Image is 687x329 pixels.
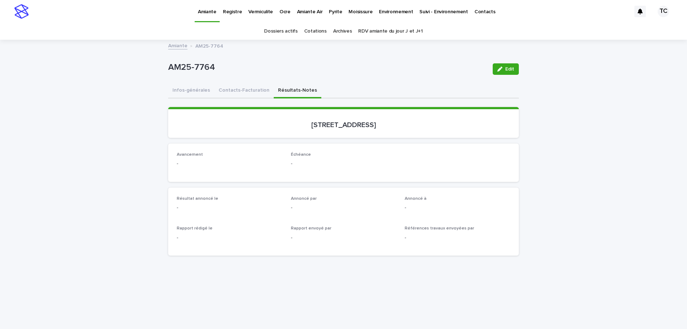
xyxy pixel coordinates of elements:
[405,234,510,242] p: -
[291,226,331,231] span: Rapport envoyé par
[177,121,510,129] p: [STREET_ADDRESS]
[177,226,213,231] span: Rapport rédigé le
[168,41,187,49] a: Amiante
[291,234,396,242] p: -
[168,62,487,73] p: AM25-7764
[333,23,352,40] a: Archives
[14,4,29,19] img: stacker-logo-s-only.png
[274,83,321,98] button: Résultats-Notes
[658,6,669,17] div: TC
[493,63,519,75] button: Edit
[405,204,510,212] p: -
[291,197,317,201] span: Annoncé par
[214,83,274,98] button: Contacts-Facturation
[358,23,423,40] a: RDV amiante du jour J et J+1
[177,153,203,157] span: Avancement
[177,160,282,168] p: -
[177,197,218,201] span: Résultat annoncé le
[264,23,297,40] a: Dossiers actifs
[304,23,327,40] a: Cotations
[177,204,282,212] p: -
[195,42,223,49] p: AM25-7764
[405,226,474,231] span: Références travaux envoyées par
[177,234,282,242] p: -
[291,153,311,157] span: Échéance
[405,197,427,201] span: Annoncé à
[291,204,396,212] p: -
[291,160,396,168] p: -
[505,67,514,72] span: Edit
[168,83,214,98] button: Infos-générales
